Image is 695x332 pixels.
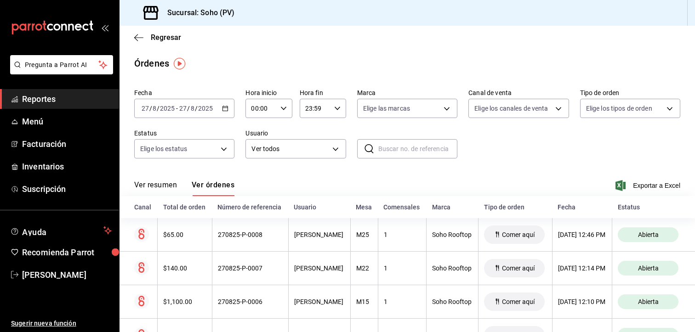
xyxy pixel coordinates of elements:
img: Tooltip marker [174,58,185,69]
h3: Sucursal: Soho (PV) [160,7,235,18]
div: Comensales [383,203,421,211]
label: Usuario [245,130,346,136]
div: Usuario [294,203,345,211]
div: Soho Rooftop [432,231,473,238]
label: Tipo de orden [580,90,680,96]
button: Exportar a Excel [617,180,680,191]
div: Marca [432,203,473,211]
span: / [187,105,190,112]
div: 270825-P-0008 [218,231,283,238]
a: Pregunta a Parrot AI [6,67,113,76]
span: - [176,105,178,112]
span: Ayuda [22,225,100,236]
div: [PERSON_NAME] [294,298,345,305]
span: Pregunta a Parrot AI [25,60,99,70]
span: Reportes [22,93,112,105]
label: Hora fin [300,90,346,96]
input: ---- [198,105,213,112]
button: Ver órdenes [192,180,234,196]
div: Órdenes [134,56,169,70]
div: navigation tabs [134,180,234,196]
input: Buscar no. de referencia [378,140,457,158]
span: Menú [22,115,112,128]
div: M15 [356,298,372,305]
div: [PERSON_NAME] [294,264,345,272]
span: Ver todos [251,144,329,154]
label: Hora inicio [245,90,292,96]
div: Fecha [558,203,607,211]
span: Comer aquí [498,264,538,272]
span: Elige los estatus [140,144,187,153]
input: -- [179,105,187,112]
button: Ver resumen [134,180,177,196]
div: Soho Rooftop [432,264,473,272]
label: Fecha [134,90,234,96]
span: Elige las marcas [363,104,410,113]
span: [PERSON_NAME] [22,269,112,281]
div: 1 [384,231,421,238]
div: 270825-P-0007 [218,264,283,272]
div: 1 [384,298,421,305]
div: Tipo de orden [484,203,547,211]
span: Regresar [151,33,181,42]
button: Pregunta a Parrot AI [10,55,113,74]
label: Canal de venta [468,90,569,96]
input: -- [152,105,157,112]
span: Elige los tipos de orden [586,104,652,113]
span: Comer aquí [498,298,538,305]
span: Sugerir nueva función [11,319,112,328]
button: Regresar [134,33,181,42]
div: 1 [384,264,421,272]
div: $140.00 [163,264,206,272]
div: [DATE] 12:14 PM [558,264,607,272]
input: -- [190,105,195,112]
span: / [149,105,152,112]
label: Marca [357,90,457,96]
span: Recomienda Parrot [22,246,112,259]
input: -- [141,105,149,112]
input: ---- [160,105,175,112]
div: M25 [356,231,372,238]
div: $65.00 [163,231,206,238]
span: Abierta [634,298,662,305]
div: M22 [356,264,372,272]
span: Comer aquí [498,231,538,238]
div: Soho Rooftop [432,298,473,305]
span: / [195,105,198,112]
div: $1,100.00 [163,298,206,305]
button: open_drawer_menu [101,24,108,31]
span: Elige los canales de venta [474,104,548,113]
div: [DATE] 12:10 PM [558,298,607,305]
div: [DATE] 12:46 PM [558,231,607,238]
span: Abierta [634,264,662,272]
div: 270825-P-0006 [218,298,283,305]
div: Estatus [618,203,680,211]
label: Estatus [134,130,234,136]
span: Facturación [22,138,112,150]
div: Mesa [356,203,372,211]
span: Suscripción [22,183,112,195]
span: / [157,105,160,112]
div: [PERSON_NAME] [294,231,345,238]
div: Número de referencia [217,203,283,211]
span: Abierta [634,231,662,238]
div: Total de orden [163,203,206,211]
div: Canal [134,203,152,211]
span: Inventarios [22,160,112,173]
